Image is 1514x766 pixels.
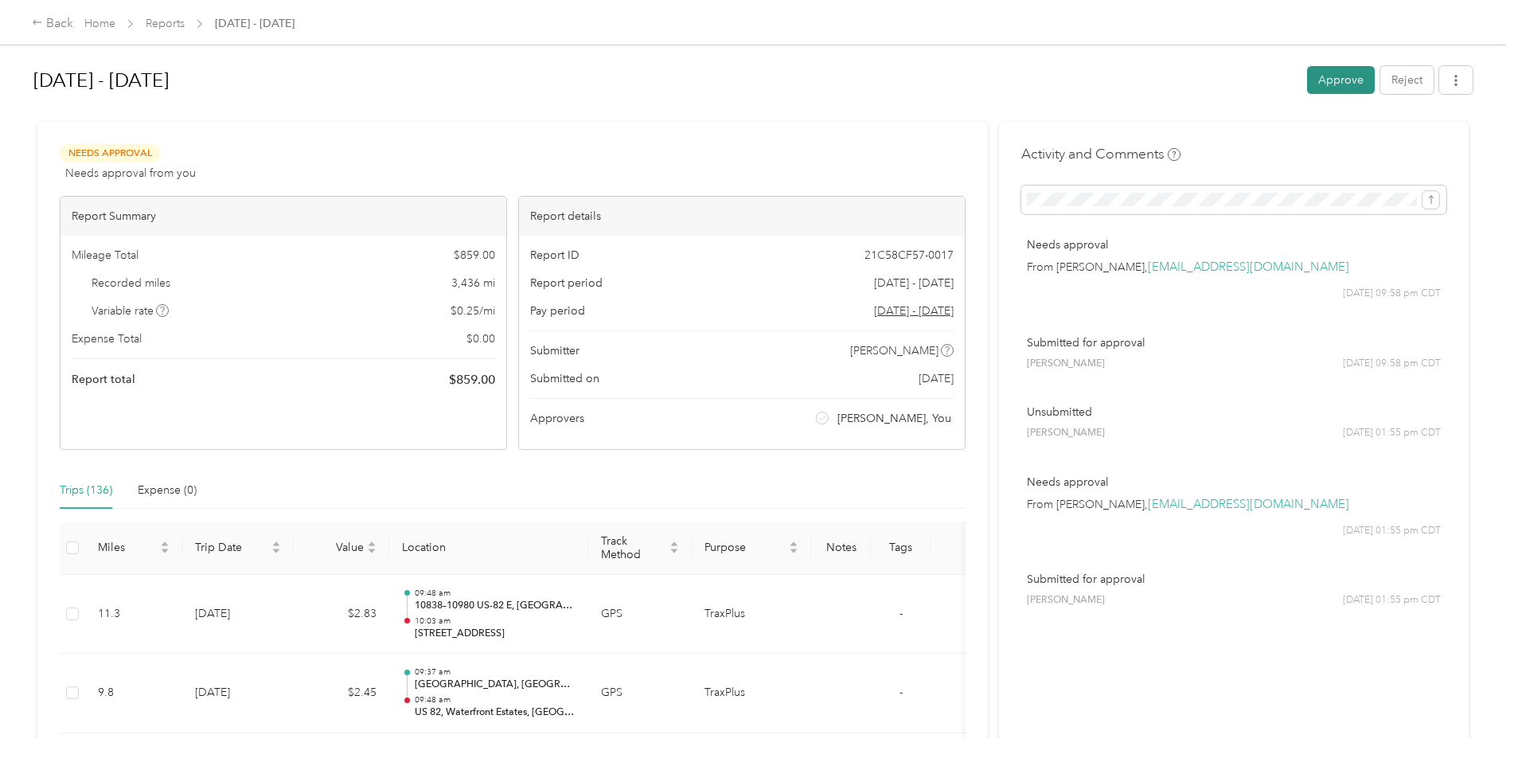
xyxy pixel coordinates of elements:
span: Approvers [530,410,584,427]
span: [DATE] 01:55 pm CDT [1343,524,1441,538]
button: Approve [1307,66,1375,94]
td: $2.45 [294,654,389,733]
td: [DATE] [182,654,294,733]
th: Location [389,522,588,575]
a: [EMAIL_ADDRESS][DOMAIN_NAME] [1148,260,1349,275]
span: Go to pay period [874,303,954,319]
span: [DATE] 09:58 pm CDT [1343,357,1441,371]
p: Unsubmitted [1027,404,1441,420]
span: 21C58CF57-0017 [864,247,954,264]
span: [DATE] [919,370,954,387]
p: From [PERSON_NAME], [1027,496,1441,513]
span: caret-up [271,539,281,549]
span: Needs approval from you [65,165,196,182]
a: Reports [146,17,185,30]
span: [PERSON_NAME] [1027,426,1105,440]
td: 11.3 [85,575,182,655]
h1: Sep 1 - 30, 2025 [33,61,1296,100]
span: Recorded miles [92,275,170,291]
span: - [899,607,903,620]
div: Back [32,14,73,33]
th: Trip Date [182,522,294,575]
th: Purpose [692,522,811,575]
span: caret-down [271,546,281,556]
span: Report ID [530,247,579,264]
p: Submitted for approval [1027,571,1441,588]
span: $ 859.00 [449,370,495,389]
span: caret-up [367,539,377,549]
span: caret-down [669,546,679,556]
span: 3,436 mi [451,275,495,291]
th: Track Method [588,522,692,575]
p: Submitted for approval [1027,334,1441,351]
td: TraxPlus [692,654,811,733]
button: Reject [1380,66,1434,94]
p: 10838–10980 US-82 E, [GEOGRAPHIC_DATA], [GEOGRAPHIC_DATA] [415,599,576,613]
th: Miles [85,522,182,575]
iframe: Everlance-gr Chat Button Frame [1425,677,1514,766]
span: caret-down [789,546,798,556]
div: Report Summary [60,197,506,236]
td: GPS [588,575,692,655]
span: Needs Approval [60,144,160,162]
a: Home [84,17,115,30]
span: Pay period [530,303,585,319]
span: Mileage Total [72,247,139,264]
span: Report total [72,371,135,388]
span: Submitter [530,342,579,359]
td: 9.8 [85,654,182,733]
p: 09:37 am [415,666,576,678]
p: 09:48 am [415,694,576,705]
span: Trip Date [195,541,268,554]
span: [DATE] - [DATE] [874,275,954,291]
span: [DATE] 01:55 pm CDT [1343,593,1441,608]
span: $ 0.00 [466,330,495,347]
div: Trips (136) [60,482,112,499]
th: Notes [811,522,871,575]
td: TraxPlus [692,575,811,655]
span: [PERSON_NAME] [1027,593,1105,608]
span: caret-down [160,546,170,556]
p: Needs approval [1027,474,1441,490]
span: $ 0.25 / mi [451,303,495,319]
th: Value [294,522,389,575]
div: Expense (0) [138,482,197,499]
td: GPS [588,654,692,733]
span: Report period [530,275,603,291]
span: $ 859.00 [454,247,495,264]
span: [PERSON_NAME], You [837,410,951,427]
p: 10:03 am [415,616,576,627]
span: Track Method [601,534,666,561]
span: Variable rate [92,303,170,319]
span: Expense Total [72,330,142,347]
h4: Activity and Comments [1021,144,1180,164]
span: Miles [98,541,157,554]
a: [EMAIL_ADDRESS][DOMAIN_NAME] [1148,497,1349,512]
span: caret-up [160,539,170,549]
td: [DATE] [182,575,294,655]
span: [PERSON_NAME] [850,342,938,359]
span: [DATE] 09:58 pm CDT [1343,287,1441,301]
p: Needs approval [1027,236,1441,253]
span: Purpose [704,541,786,554]
p: From [PERSON_NAME], [1027,259,1441,276]
p: [STREET_ADDRESS] [415,627,576,641]
p: 09:48 am [415,588,576,599]
div: Report details [519,197,965,236]
td: $2.83 [294,575,389,655]
span: [DATE] - [DATE] [215,15,295,32]
span: Submitted on [530,370,599,387]
span: [DATE] 01:55 pm CDT [1343,426,1441,440]
span: - [899,686,903,699]
span: caret-down [367,546,377,556]
span: caret-up [669,539,679,549]
p: US 82, Waterfront Estates, [GEOGRAPHIC_DATA], [GEOGRAPHIC_DATA], [US_STATE], 39759, [GEOGRAPHIC_D... [415,705,576,720]
p: [GEOGRAPHIC_DATA], [GEOGRAPHIC_DATA], [GEOGRAPHIC_DATA], [US_STATE], 39750, [GEOGRAPHIC_DATA] [415,678,576,692]
span: [PERSON_NAME] [1027,357,1105,371]
th: Tags [871,522,931,575]
span: caret-up [789,539,798,549]
span: Value [306,541,364,554]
